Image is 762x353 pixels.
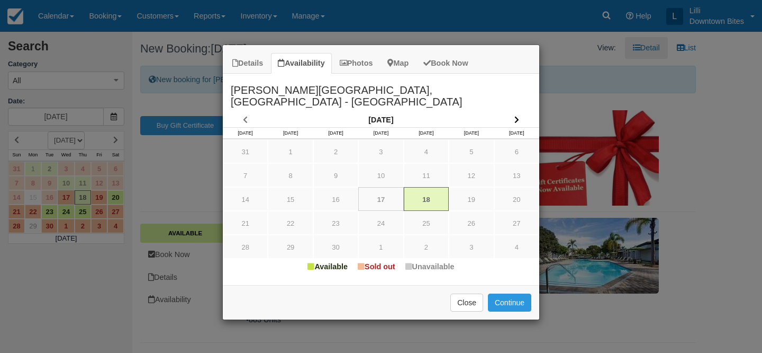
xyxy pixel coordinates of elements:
a: 24 [358,211,403,235]
div: Item Modal [223,74,539,280]
a: 4 [494,235,539,259]
a: Details [225,53,270,74]
a: 31 [223,139,268,163]
a: Map [380,53,415,74]
a: 2 [404,235,449,259]
a: 9 [313,163,358,187]
a: 21 [223,211,268,235]
a: 14 [223,187,268,211]
a: 18 [404,187,449,211]
span: [DATE] [328,130,343,136]
a: 3 [449,235,494,259]
a: 29 [268,235,313,259]
a: 6 [494,139,539,163]
a: 17 [358,187,403,211]
a: 11 [404,163,449,187]
a: 22 [268,211,313,235]
span: [DATE] [464,130,479,136]
span: [DATE] [419,130,433,136]
a: 16 [313,187,358,211]
a: 27 [494,211,539,235]
a: 8 [268,163,313,187]
a: 19 [449,187,494,211]
a: 25 [404,211,449,235]
span: [DATE] [374,130,388,136]
a: 3 [358,139,403,163]
a: 23 [313,211,358,235]
a: 1 [268,139,313,163]
a: 10 [358,163,403,187]
span: [DATE] [238,130,253,136]
h2: [PERSON_NAME][GEOGRAPHIC_DATA], [GEOGRAPHIC_DATA] - [GEOGRAPHIC_DATA] [223,74,539,113]
button: Continue [488,294,531,312]
a: 13 [494,163,539,187]
span: Available [307,262,348,271]
a: 5 [449,139,494,163]
button: Close [450,294,483,312]
span: [DATE] [283,130,298,136]
span: Sold out [358,262,395,271]
a: 28 [223,235,268,259]
a: 7 [223,163,268,187]
a: 2 [313,139,358,163]
a: 12 [449,163,494,187]
a: Availability [271,53,331,74]
a: Book Now [416,53,475,74]
span: Unavailable [405,262,455,271]
a: 30 [313,235,358,259]
a: 20 [494,187,539,211]
strong: [DATE] [368,116,393,124]
a: 1 [358,235,403,259]
a: 26 [449,211,494,235]
a: 15 [268,187,313,211]
span: [DATE] [509,130,524,136]
a: 4 [404,139,449,163]
a: Photos [333,53,380,74]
